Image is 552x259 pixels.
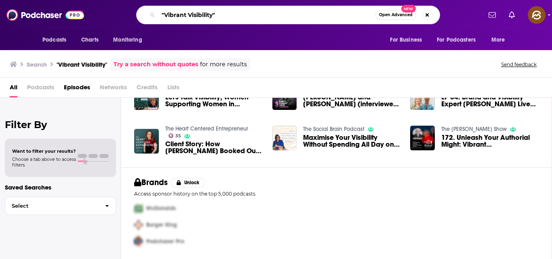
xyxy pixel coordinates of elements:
a: Episodes [64,81,90,97]
span: Podcasts [42,34,66,46]
span: New [401,5,416,13]
a: Try a search without quotes [114,60,198,69]
a: 35 [169,133,181,138]
span: for more results [200,60,247,69]
div: Search podcasts, credits, & more... [136,6,440,24]
img: Maximise Your Visibility Without Spending All Day on Social Media with Rebecca Hawkes [272,126,297,150]
span: For Business [390,34,422,46]
span: Networks [100,81,127,97]
h2: Filter By [5,119,116,131]
a: The Social Brain Podcast [303,126,364,133]
img: User Profile [528,6,546,24]
span: Client Story: How [PERSON_NAME] Booked Out Her First Group Program [165,141,263,154]
button: Show profile menu [528,6,546,24]
button: open menu [107,32,152,48]
span: Logged in as hey85204 [528,6,546,24]
span: Maximise Your Visibility Without Spending All Day on Social Media with [PERSON_NAME] [303,134,400,148]
button: Unlock [171,178,205,187]
span: For Podcasters [437,34,476,46]
a: Client Story: How Shawne Booked Out Her First Group Program [165,141,263,154]
a: EP 84: Brand and Visibility Expert Kim Speed Live on the Art of Vibrant Living Show [441,94,539,107]
span: Credits [137,81,158,97]
img: First Pro Logo [131,200,146,217]
button: Send feedback [499,61,539,68]
img: 172. Unleash Your Authorial Might: Vibrant Shaurya’s Mission Empowers Entrepreneurs to Ignite Vis... [410,126,435,150]
h3: "Vibrant Visibility" [57,61,107,68]
a: Charts [76,32,103,48]
p: Access sponsor history on the top 5,000 podcasts. [134,191,539,197]
button: Select [5,197,116,215]
span: 172. Unleash Your Authorial Might: Vibrant [PERSON_NAME]’s Mission Empowers Entrepreneurs to Igni... [441,134,539,148]
span: Choose a tab above to access filters. [12,156,76,168]
img: Podchaser - Follow, Share and Rate Podcasts [6,7,84,23]
a: The Heart Centered Entrepreneur [165,125,248,132]
span: Charts [81,34,99,46]
button: open menu [384,32,432,48]
span: Let's Talk Visibility, Women Supporting Women in Business with Guest: [PERSON_NAME] [165,94,263,107]
a: All [10,81,17,97]
img: Third Pro Logo [131,233,146,250]
span: Podcasts [27,81,54,97]
p: Saved Searches [5,183,116,191]
span: Lists [167,81,179,97]
a: 172. Unleash Your Authorial Might: Vibrant Shaurya’s Mission Empowers Entrepreneurs to Ignite Vis... [441,134,539,148]
img: Client Story: How Shawne Booked Out Her First Group Program [134,129,159,154]
h3: Search [27,61,47,68]
button: open menu [486,32,515,48]
a: Let's Talk Visibility, Women Supporting Women in Business with Guest: Renée Brandon [165,94,263,107]
span: 35 [175,134,181,138]
span: [PERSON_NAME] and [PERSON_NAME] (interviewed by [PERSON_NAME]) on Transforming Women's Football f... [303,94,400,107]
span: Burger King [146,221,177,228]
input: Search podcasts, credits, & more... [158,8,375,21]
h2: Brands [134,177,168,187]
a: Maximise Your Visibility Without Spending All Day on Social Media with Rebecca Hawkes [303,134,400,148]
span: More [491,34,505,46]
span: Want to filter your results? [12,148,76,154]
span: EP 84: Brand and Visibility Expert [PERSON_NAME] Live on the Art of Vibrant Living Show [441,94,539,107]
a: Show notifications dropdown [485,8,499,22]
span: Open Advanced [379,13,413,17]
a: The John Papaloni Show [441,126,507,133]
span: Select [5,203,99,208]
button: open menu [432,32,487,48]
span: McDonalds [146,205,176,212]
span: Podchaser Pro [146,238,184,245]
a: Sophie Downey and Rachel O'Sullivan (interviewed by Thom Airs) on Transforming Women's Football f... [303,94,400,107]
a: Show notifications dropdown [506,8,518,22]
button: open menu [37,32,77,48]
img: Second Pro Logo [131,217,146,233]
button: Open AdvancedNew [375,10,416,20]
span: Monitoring [113,34,142,46]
